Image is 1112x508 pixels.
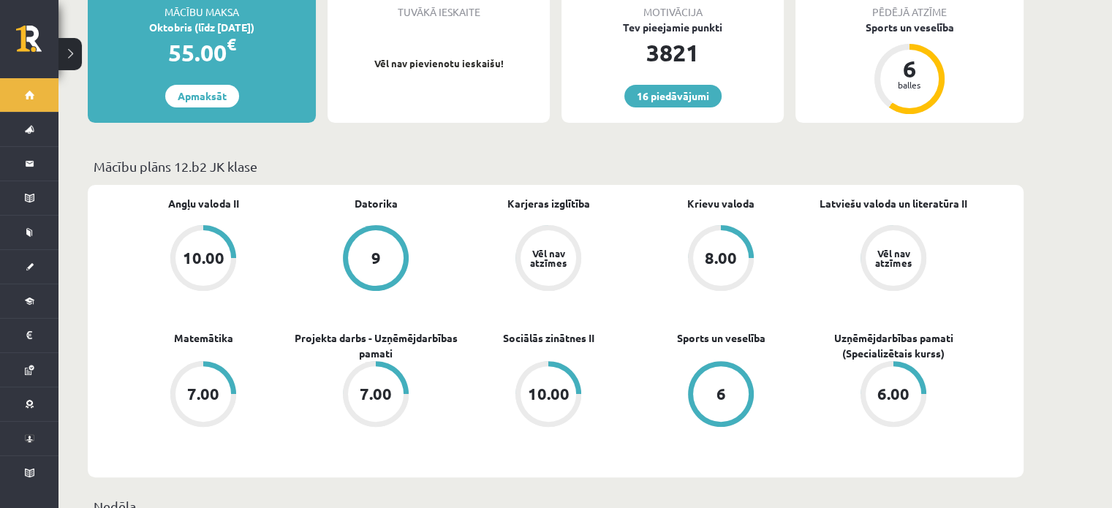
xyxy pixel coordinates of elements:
div: Vēl nav atzīmes [528,249,569,268]
div: 10.00 [183,250,224,266]
a: 7.00 [290,361,462,430]
div: 6.00 [877,386,909,402]
div: 8.00 [705,250,737,266]
div: Vēl nav atzīmes [873,249,914,268]
a: Sports un veselība 6 balles [795,20,1024,116]
div: balles [888,80,931,89]
a: Datorika [355,196,398,211]
a: Matemātika [174,330,233,346]
a: Apmaksāt [165,85,239,107]
p: Mācību plāns 12.b2 JK klase [94,156,1018,176]
div: Tev pieejamie punkti [561,20,784,35]
a: 10.00 [462,361,635,430]
div: 7.00 [187,386,219,402]
div: Sports un veselība [795,20,1024,35]
a: Sociālās zinātnes II [503,330,594,346]
a: Rīgas 1. Tālmācības vidusskola [16,26,58,62]
a: 10.00 [117,225,290,294]
a: 16 piedāvājumi [624,85,722,107]
div: Oktobris (līdz [DATE]) [88,20,316,35]
p: Vēl nav pievienotu ieskaišu! [335,56,542,71]
div: 9 [371,250,381,266]
a: 9 [290,225,462,294]
a: Sports un veselība [677,330,765,346]
div: 3821 [561,35,784,70]
div: 55.00 [88,35,316,70]
a: Uzņēmējdarbības pamati (Specializētais kurss) [807,330,980,361]
a: 6.00 [807,361,980,430]
a: Krievu valoda [687,196,754,211]
a: Vēl nav atzīmes [462,225,635,294]
a: Angļu valoda II [168,196,239,211]
a: Projekta darbs - Uzņēmējdarbības pamati [290,330,462,361]
div: 6 [716,386,726,402]
div: 6 [888,57,931,80]
a: Latviešu valoda un literatūra II [820,196,967,211]
a: 8.00 [635,225,807,294]
a: Vēl nav atzīmes [807,225,980,294]
a: Karjeras izglītība [507,196,590,211]
div: 7.00 [360,386,392,402]
a: 6 [635,361,807,430]
div: 10.00 [528,386,570,402]
span: € [227,34,236,55]
a: 7.00 [117,361,290,430]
